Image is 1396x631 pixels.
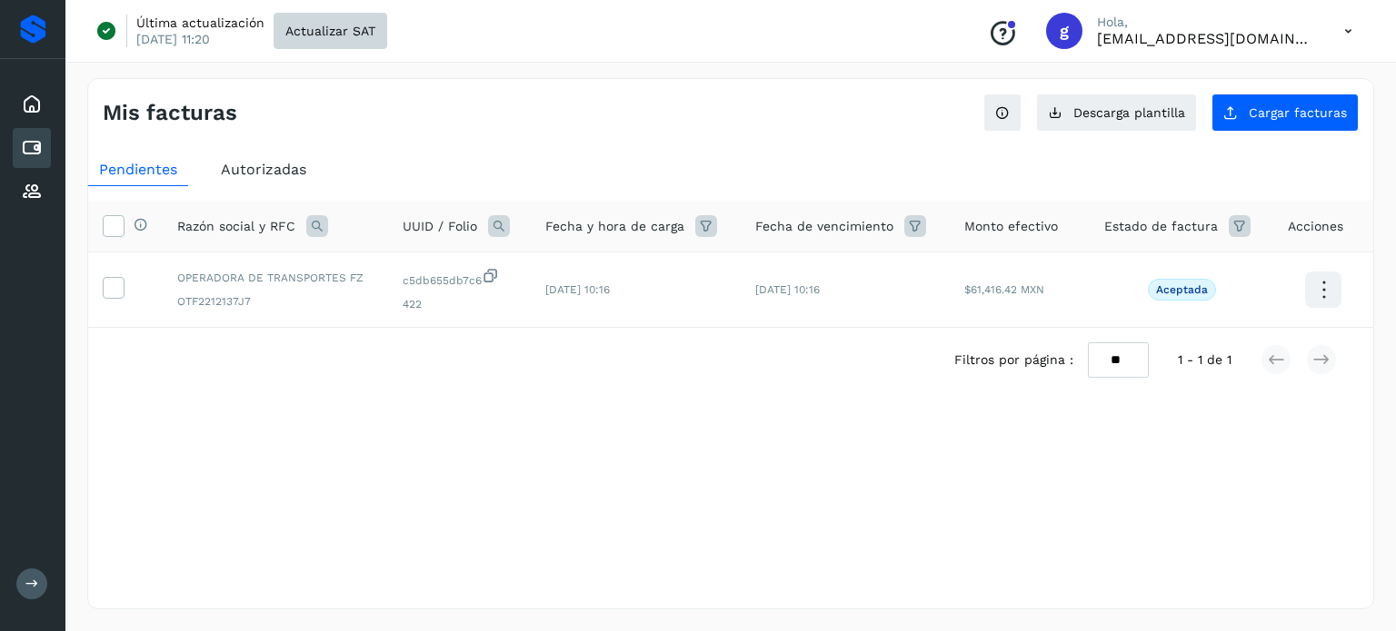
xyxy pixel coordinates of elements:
[285,25,375,37] span: Actualizar SAT
[1073,106,1185,119] span: Descarga plantilla
[403,296,516,312] span: 422
[13,84,51,124] div: Inicio
[545,217,684,236] span: Fecha y hora de carga
[13,172,51,212] div: Proveedores
[755,283,820,296] span: [DATE] 10:16
[1178,350,1231,370] span: 1 - 1 de 1
[274,13,387,49] button: Actualizar SAT
[1156,283,1208,296] p: Aceptada
[1036,94,1197,132] button: Descarga plantilla
[136,15,264,31] p: Última actualización
[103,100,237,126] h4: Mis facturas
[954,350,1073,370] span: Filtros por página :
[1104,217,1218,236] span: Estado de factura
[964,217,1058,236] span: Monto efectivo
[13,128,51,168] div: Cuentas por pagar
[177,217,295,236] span: Razón social y RFC
[1288,217,1343,236] span: Acciones
[1097,15,1315,30] p: Hola,
[964,283,1044,296] span: $61,416.42 MXN
[177,270,374,286] span: OPERADORA DE TRANSPORTES FZ
[403,267,516,289] span: c5db655db7c6
[1249,106,1347,119] span: Cargar facturas
[403,217,477,236] span: UUID / Folio
[1212,94,1359,132] button: Cargar facturas
[99,161,177,178] span: Pendientes
[221,161,306,178] span: Autorizadas
[755,217,893,236] span: Fecha de vencimiento
[545,283,610,296] span: [DATE] 10:16
[177,293,374,310] span: OTF2212137J7
[1097,30,1315,47] p: gerenciageneral@ecol.mx
[136,31,210,47] p: [DATE] 11:20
